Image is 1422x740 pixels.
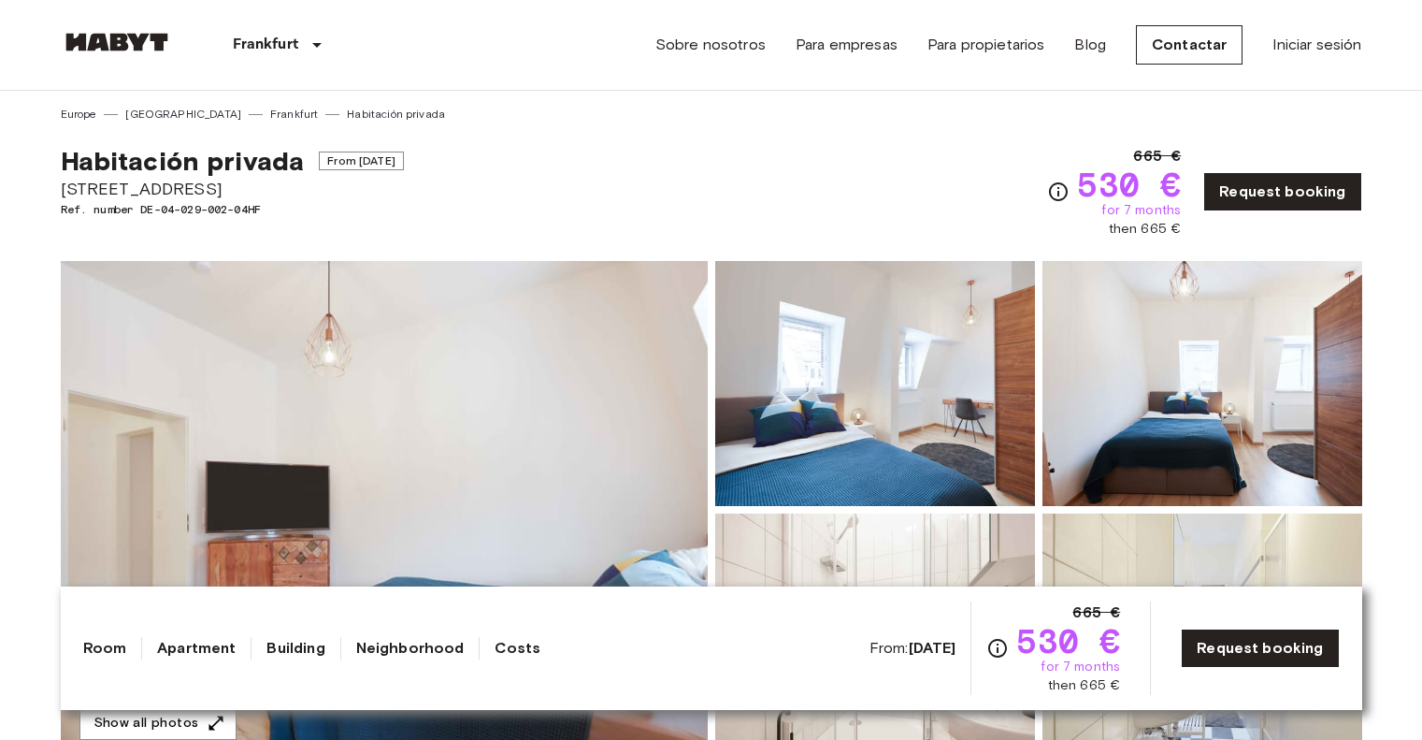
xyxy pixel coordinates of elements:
[1077,167,1181,201] span: 530 €
[1203,172,1361,211] a: Request booking
[1042,261,1362,506] img: Picture of unit DE-04-029-002-04HF
[986,637,1009,660] svg: Check cost overview for full price breakdown. Please note that discounts apply to new joiners onl...
[61,177,404,201] span: [STREET_ADDRESS]
[83,637,127,660] a: Room
[927,34,1045,56] a: Para propietarios
[1041,658,1120,676] span: for 7 months
[869,638,956,659] span: From:
[1048,676,1121,695] span: then 665 €
[1109,220,1182,239] span: then 665 €
[157,637,236,660] a: Apartment
[61,33,173,51] img: Habyt
[909,639,956,657] b: [DATE]
[715,261,1035,506] img: Picture of unit DE-04-029-002-04HF
[347,106,445,123] a: Habitación privada
[356,637,465,660] a: Neighborhood
[61,201,404,218] span: Ref. number DE-04-029-002-04HF
[61,106,97,123] a: Europe
[1272,34,1361,56] a: Iniciar sesión
[655,34,766,56] a: Sobre nosotros
[1101,201,1181,220] span: for 7 months
[1016,624,1120,658] span: 530 €
[1136,25,1242,65] a: Contactar
[61,145,305,177] span: Habitación privada
[495,637,540,660] a: Costs
[125,106,241,123] a: [GEOGRAPHIC_DATA]
[266,637,324,660] a: Building
[1181,629,1339,668] a: Request booking
[796,34,898,56] a: Para empresas
[1072,602,1120,624] span: 665 €
[270,106,318,123] a: Frankfurt
[1074,34,1106,56] a: Blog
[1133,145,1181,167] span: 665 €
[319,152,404,170] span: From [DATE]
[1047,181,1070,203] svg: Check cost overview for full price breakdown. Please note that discounts apply to new joiners onl...
[233,34,298,56] p: Frankfurt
